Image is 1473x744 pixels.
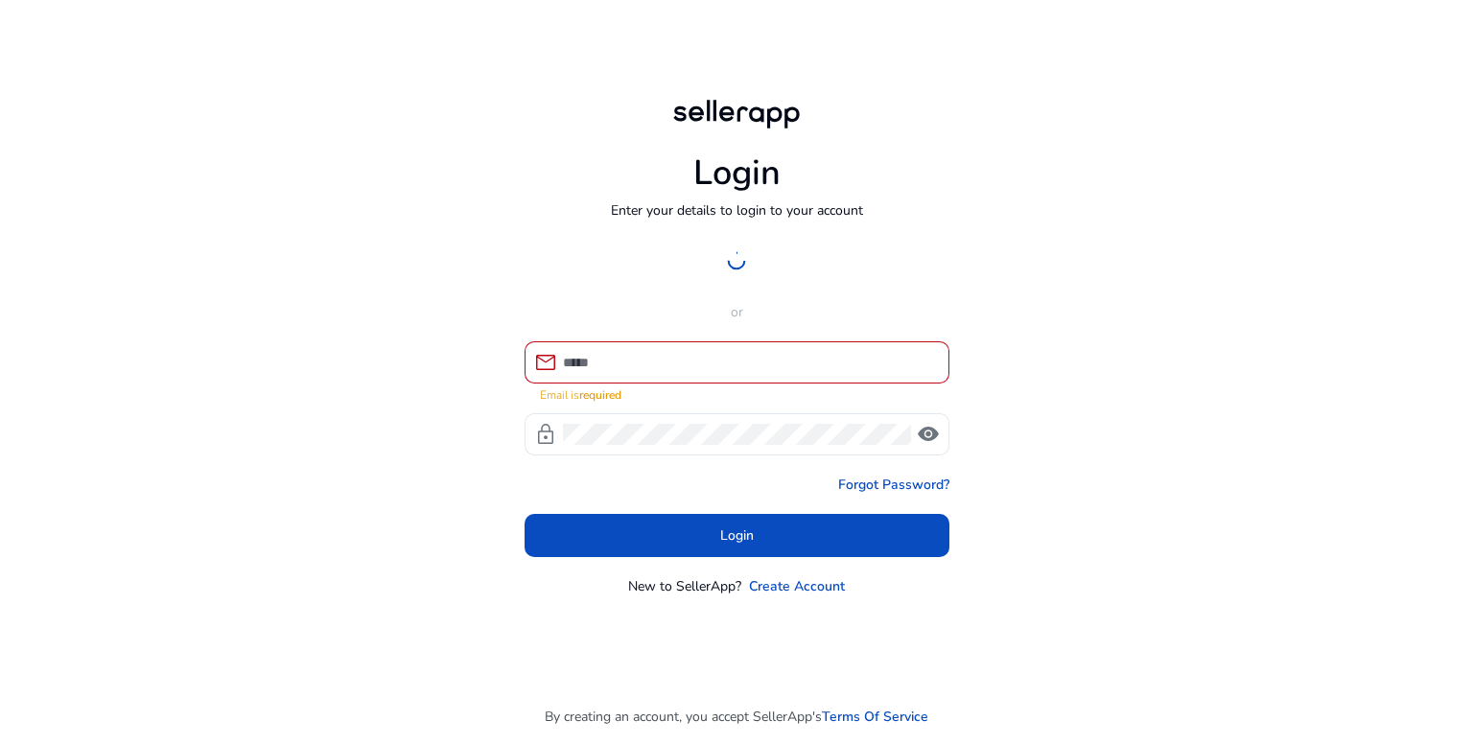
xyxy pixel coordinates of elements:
[749,576,845,596] a: Create Account
[579,387,621,403] strong: required
[540,384,934,404] mat-error: Email is
[534,351,557,374] span: mail
[525,514,949,557] button: Login
[628,576,741,596] p: New to SellerApp?
[534,423,557,446] span: lock
[822,707,928,727] a: Terms Of Service
[917,423,940,446] span: visibility
[611,200,863,221] p: Enter your details to login to your account
[693,152,781,194] h1: Login
[525,302,949,322] p: or
[720,525,754,546] span: Login
[838,475,949,495] a: Forgot Password?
